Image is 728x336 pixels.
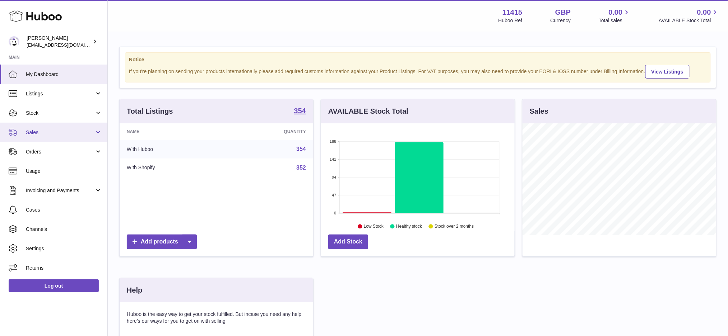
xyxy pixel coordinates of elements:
[499,17,523,24] div: Huboo Ref
[127,285,142,295] h3: Help
[296,146,306,152] a: 354
[328,235,368,249] a: Add Stock
[27,35,91,48] div: [PERSON_NAME]
[502,8,523,17] strong: 11415
[127,235,197,249] a: Add products
[294,107,306,114] strong: 354
[120,158,224,177] td: With Shopify
[659,8,719,24] a: 0.00 AVAILABLE Stock Total
[224,123,313,140] th: Quantity
[127,107,173,116] h3: Total Listings
[551,17,571,24] div: Currency
[26,71,102,78] span: My Dashboard
[26,187,94,194] span: Invoicing and Payments
[364,224,384,229] text: Low Stock
[332,175,336,179] text: 94
[26,168,102,175] span: Usage
[26,129,94,136] span: Sales
[296,165,306,171] a: 352
[26,90,94,97] span: Listings
[697,8,711,17] span: 0.00
[129,56,707,63] strong: Notice
[120,140,224,158] td: With Huboo
[330,139,336,143] text: 188
[599,8,631,24] a: 0.00 Total sales
[9,279,99,292] a: Log out
[328,107,408,116] h3: AVAILABLE Stock Total
[659,17,719,24] span: AVAILABLE Stock Total
[599,17,631,24] span: Total sales
[26,110,94,117] span: Stock
[330,157,336,161] text: 141
[9,36,19,47] img: care@shopmanto.uk
[26,265,102,271] span: Returns
[129,64,707,79] div: If you're planning on sending your products internationally please add required customs informati...
[332,193,336,197] text: 47
[435,224,474,229] text: Stock over 2 months
[26,245,102,252] span: Settings
[555,8,571,17] strong: GBP
[530,107,548,116] h3: Sales
[26,226,102,233] span: Channels
[120,123,224,140] th: Name
[26,148,94,155] span: Orders
[27,42,106,48] span: [EMAIL_ADDRESS][DOMAIN_NAME]
[609,8,623,17] span: 0.00
[645,65,690,79] a: View Listings
[334,211,336,215] text: 0
[396,224,422,229] text: Healthy stock
[127,311,306,325] p: Huboo is the easy way to get your stock fulfilled. But incase you need any help here's our ways f...
[294,107,306,116] a: 354
[26,207,102,213] span: Cases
